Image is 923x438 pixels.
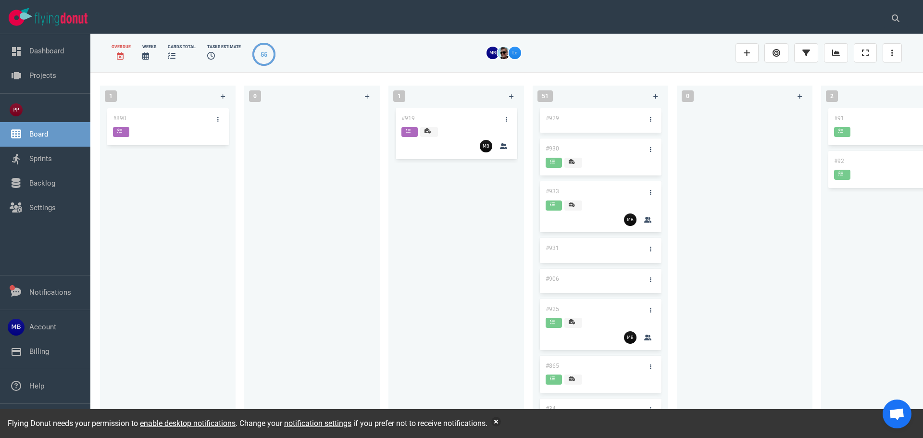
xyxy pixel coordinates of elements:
img: 26 [624,213,636,226]
a: #933 [546,188,559,195]
img: Flying Donut text logo [35,13,87,25]
a: #906 [546,275,559,282]
img: 26 [509,47,521,59]
a: Billing [29,347,49,356]
div: 55 [261,50,267,59]
a: notification settings [284,419,351,428]
span: Flying Donut needs your permission to [8,419,236,428]
a: enable desktop notifications [140,419,236,428]
a: #931 [546,245,559,251]
a: #930 [546,145,559,152]
img: 26 [486,47,499,59]
a: Account [29,323,56,331]
div: Open de chat [883,400,911,428]
div: Overdue [112,44,131,50]
a: Projects [29,71,56,80]
span: 1 [393,90,405,102]
a: #865 [546,363,559,369]
span: . Change your if you prefer not to receive notifications. [236,419,487,428]
a: Board [29,130,48,138]
a: #34 [546,405,556,412]
a: #890 [113,115,126,122]
a: Help [29,382,44,390]
a: Sprints [29,154,52,163]
img: 26 [624,331,636,344]
img: 26 [480,140,492,152]
div: Weeks [142,44,156,50]
div: Tasks Estimate [207,44,241,50]
a: Dashboard [29,47,64,55]
a: Backlog [29,179,55,188]
span: 51 [537,90,553,102]
span: 0 [249,90,261,102]
span: 1 [105,90,117,102]
a: Notifications [29,288,71,297]
div: cards total [168,44,196,50]
img: 26 [498,47,510,59]
a: #91 [834,115,844,122]
a: #919 [401,115,415,122]
a: Settings [29,203,56,212]
a: #929 [546,115,559,122]
a: #925 [546,306,559,313]
a: #92 [834,158,844,164]
span: 2 [826,90,838,102]
span: 0 [682,90,694,102]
